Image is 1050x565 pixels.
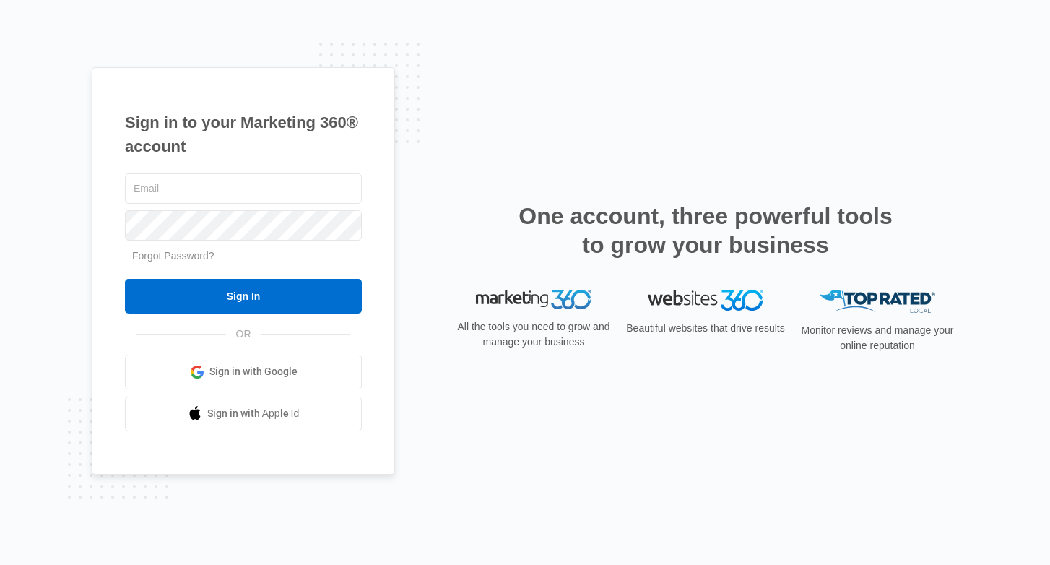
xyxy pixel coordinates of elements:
[209,364,298,379] span: Sign in with Google
[226,327,261,342] span: OR
[514,202,897,259] h2: One account, three powerful tools to grow your business
[125,111,362,158] h1: Sign in to your Marketing 360® account
[625,321,786,336] p: Beautiful websites that drive results
[125,355,362,389] a: Sign in with Google
[820,290,935,314] img: Top Rated Local
[453,319,615,350] p: All the tools you need to grow and manage your business
[648,290,763,311] img: Websites 360
[132,250,214,262] a: Forgot Password?
[125,173,362,204] input: Email
[125,397,362,431] a: Sign in with Apple Id
[476,290,591,310] img: Marketing 360
[797,323,958,353] p: Monitor reviews and manage your online reputation
[125,279,362,314] input: Sign In
[207,406,300,421] span: Sign in with Apple Id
